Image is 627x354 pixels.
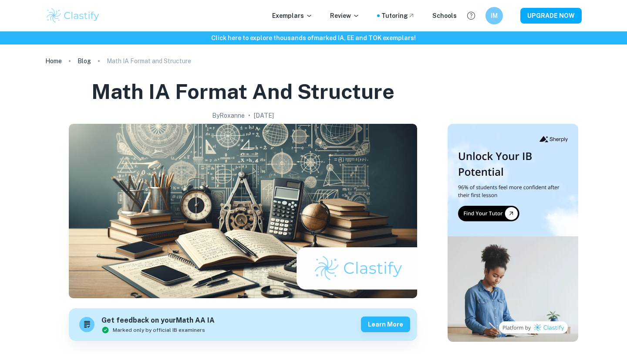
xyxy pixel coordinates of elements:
a: Tutoring [381,11,415,20]
p: • [248,111,250,120]
p: Exemplars [272,11,313,20]
p: Math IA Format and Structure [107,56,191,66]
h6: Get feedback on your Math AA IA [101,315,215,326]
a: Home [45,55,62,67]
h6: Click here to explore thousands of marked IA, EE and TOK exemplars ! [2,33,625,43]
button: IM [485,7,503,24]
button: Help and Feedback [464,8,479,23]
h2: By Roxanne [212,111,245,120]
img: Thumbnail [448,124,578,342]
button: Learn more [361,317,410,332]
a: Schools [432,11,457,20]
img: Clastify logo [45,7,101,24]
a: Get feedback on yourMath AA IAMarked only by official IB examinersLearn more [69,308,417,341]
h6: IM [489,11,499,20]
h1: Math IA Format and Structure [91,78,394,106]
span: Marked only by official IB examiners [113,326,205,334]
h2: [DATE] [254,111,274,120]
p: Review [330,11,360,20]
img: Math IA Format and Structure cover image [69,124,417,298]
a: Blog [78,55,91,67]
button: UPGRADE NOW [520,8,582,24]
